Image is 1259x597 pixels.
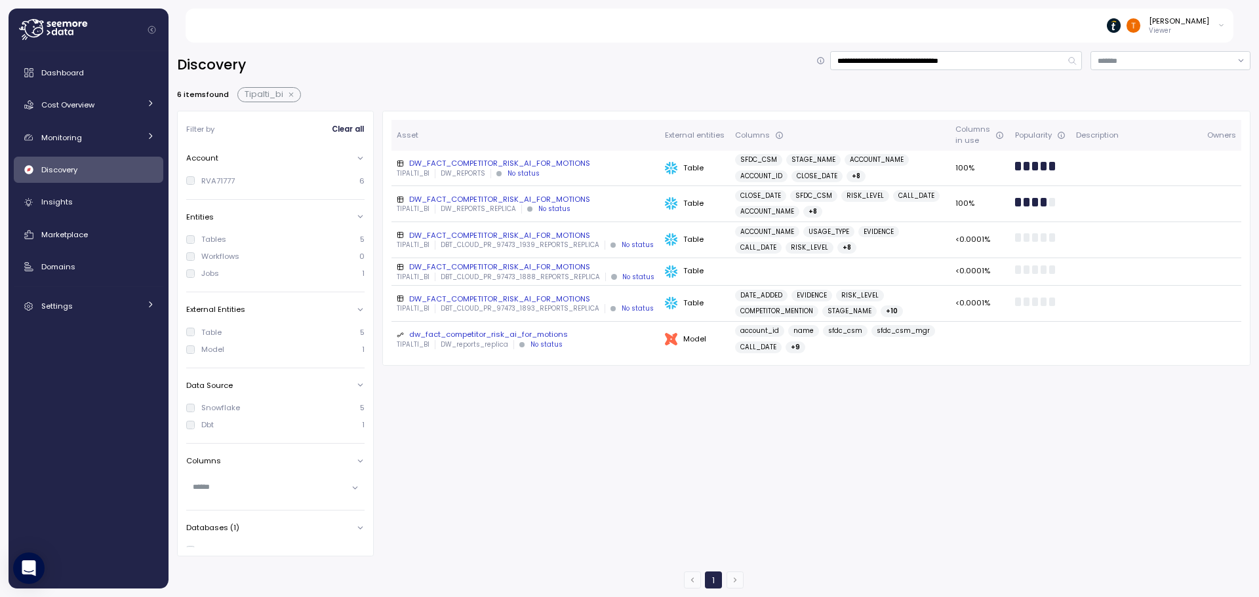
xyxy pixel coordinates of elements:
[841,190,889,202] a: RISK_LEVEL
[735,341,782,353] a: CALL_DATE
[1107,18,1121,32] img: 6714de1ca73de131760c52a6.PNG
[397,294,654,313] a: DW_FACT_COMPETITOR_RISK_AI_FOR_MOTIONSTIPALTI_BIDBT_CLOUD_PR_97473_1893_REPORTS_REPLICANo status
[955,124,1004,147] div: Columns in use
[803,226,854,238] a: USAGE_TYPE
[622,273,654,282] div: No status
[530,340,563,349] div: No status
[201,402,240,413] div: Snowflake
[397,194,654,214] a: DW_FACT_COMPETITOR_RISK_AI_FOR_MOTIONSTIPALTI_BIDW_REPORTS_REPLICANo status
[740,242,776,254] span: CALL_DATE
[665,162,725,175] div: Table
[850,154,904,166] span: ACCOUNT_NAME
[14,221,163,248] a: Marketplace
[740,170,782,182] span: ACCOUNT_ID
[359,176,365,186] p: 6
[950,286,1009,322] td: <0.0001%
[665,265,725,279] div: Table
[441,169,485,178] p: DW_REPORTS
[822,305,877,317] a: STAGE_NAME
[245,88,283,102] span: Tipalti_bi
[14,157,163,183] a: Discovery
[740,325,779,337] span: account_id
[893,190,940,202] a: CALL_DATE
[847,190,884,202] span: RISK_LEVEL
[858,226,899,238] a: EVIDENCE
[828,325,862,337] span: sfdc_csm
[1015,130,1066,142] div: Popularity
[177,89,229,100] p: 6 items found
[735,206,799,218] a: ACCOUNT_NAME
[740,190,781,202] span: CLOSE_DATE
[14,254,163,280] a: Domains
[786,154,841,166] a: STAGE_NAME
[397,158,654,178] a: DW_FACT_COMPETITOR_RISK_AI_FOR_MOTIONSTIPALTI_BIDW_REPORTSNo status
[735,190,786,202] a: CLOSE_DATE
[14,189,163,216] a: Insights
[791,170,843,182] a: CLOSE_DATE
[362,419,365,430] p: 1
[791,290,832,301] a: EVIDENCE
[13,552,45,584] div: Open Intercom Messenger
[665,297,725,310] div: Table
[441,273,600,282] p: DBT_CLOUD_PR_97473_1888_REPORTS_REPLICA
[898,190,934,202] span: CALL_DATE
[41,229,88,240] span: Marketplace
[797,290,827,301] span: EVIDENCE
[14,293,163,319] a: Settings
[1207,130,1236,142] div: Owners
[201,344,224,355] div: Model
[360,327,365,337] p: 5
[397,261,654,272] div: DW_FACT_COMPETITOR_RISK_AI_FOR_MOTIONS
[397,169,430,178] p: TIPALTI_BI
[740,154,777,166] span: SFDC_CSM
[791,154,835,166] span: STAGE_NAME
[186,380,233,391] p: Data Source
[735,242,782,254] a: CALL_DATE
[397,230,654,241] div: DW_FACT_COMPETITOR_RISK_AI_FOR_MOTIONS
[791,341,800,353] span: + 9
[1076,130,1197,142] div: Description
[201,251,239,261] div: Workflows
[852,170,860,182] span: + 8
[41,100,94,110] span: Cost Overview
[790,190,837,202] a: SFDC_CSM
[41,164,77,175] span: Discovery
[841,290,879,301] span: RISK_LEVEL
[735,170,788,182] a: ACCOUNT_ID
[201,545,235,556] div: Tipalti_bi
[41,261,75,272] span: Domains
[397,340,430,349] p: TIPALTI_BI
[735,305,818,317] a: COMPETITOR_MENTION
[795,190,832,202] span: SFDC_CSM
[665,233,725,246] div: Table
[809,226,849,238] span: USAGE_TYPE
[397,329,654,349] a: dw_fact_competitor_risk_ai_for_motionsTIPALTI_BIDW_reports_replicaNo status
[359,251,365,261] p: 0
[186,212,214,222] p: Entities
[665,197,725,210] div: Table
[843,242,851,254] span: + 8
[622,241,654,250] div: No status
[332,121,364,138] span: Clear all
[14,92,163,118] a: Cost Overview
[144,25,160,35] button: Collapse navigation
[665,333,725,346] div: Model
[740,226,794,238] span: ACCOUNT_NAME
[845,154,909,166] a: ACCOUNT_NAME
[622,304,654,313] div: No status
[740,305,813,317] span: COMPETITOR_MENTION
[331,120,365,139] button: Clear all
[538,204,570,214] div: No status
[397,294,654,304] div: DW_FACT_COMPETITOR_RISK_AI_FOR_MOTIONS
[441,204,516,214] p: DW_REPORTS_REPLICA
[788,325,819,337] a: name
[886,305,898,317] span: + 10
[201,327,222,337] div: Table
[397,261,654,281] a: DW_FACT_COMPETITOR_RISK_AI_FOR_MOTIONSTIPALTI_BIDBT_CLOUD_PR_97473_1888_REPORTS_REPLICANo status
[508,169,540,178] div: No status
[735,130,945,142] div: Columns
[397,241,430,250] p: TIPALTI_BI
[360,402,365,413] p: 5
[797,170,837,182] span: CLOSE_DATE
[793,325,814,337] span: name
